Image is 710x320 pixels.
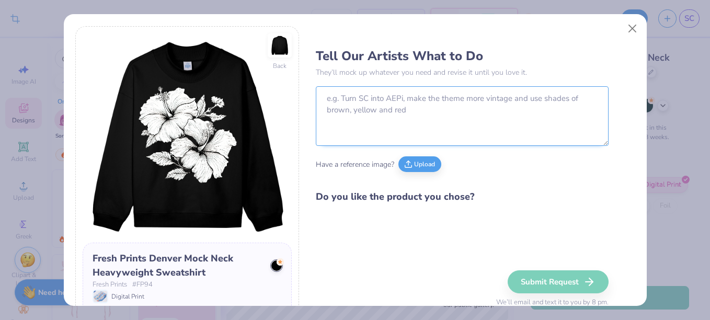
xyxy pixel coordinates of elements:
[93,280,127,290] span: Fresh Prints
[94,291,107,302] img: Digital Print
[496,298,609,308] span: We’ll email and text it to you by 8 pm.
[132,280,153,290] span: # FP94
[273,61,287,71] div: Back
[398,156,441,172] button: Upload
[111,292,144,301] span: Digital Print
[93,252,263,280] div: Fresh Prints Denver Mock Neck Heavyweight Sweatshirt
[622,19,642,39] button: Close
[269,35,290,56] img: Back
[316,67,609,78] p: They’ll mock up whatever you need and revise it until you love it.
[83,33,292,243] img: Front
[316,48,609,64] h3: Tell Our Artists What to Do
[316,159,394,170] span: Have a reference image?
[316,189,609,204] h4: Do you like the product you chose?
